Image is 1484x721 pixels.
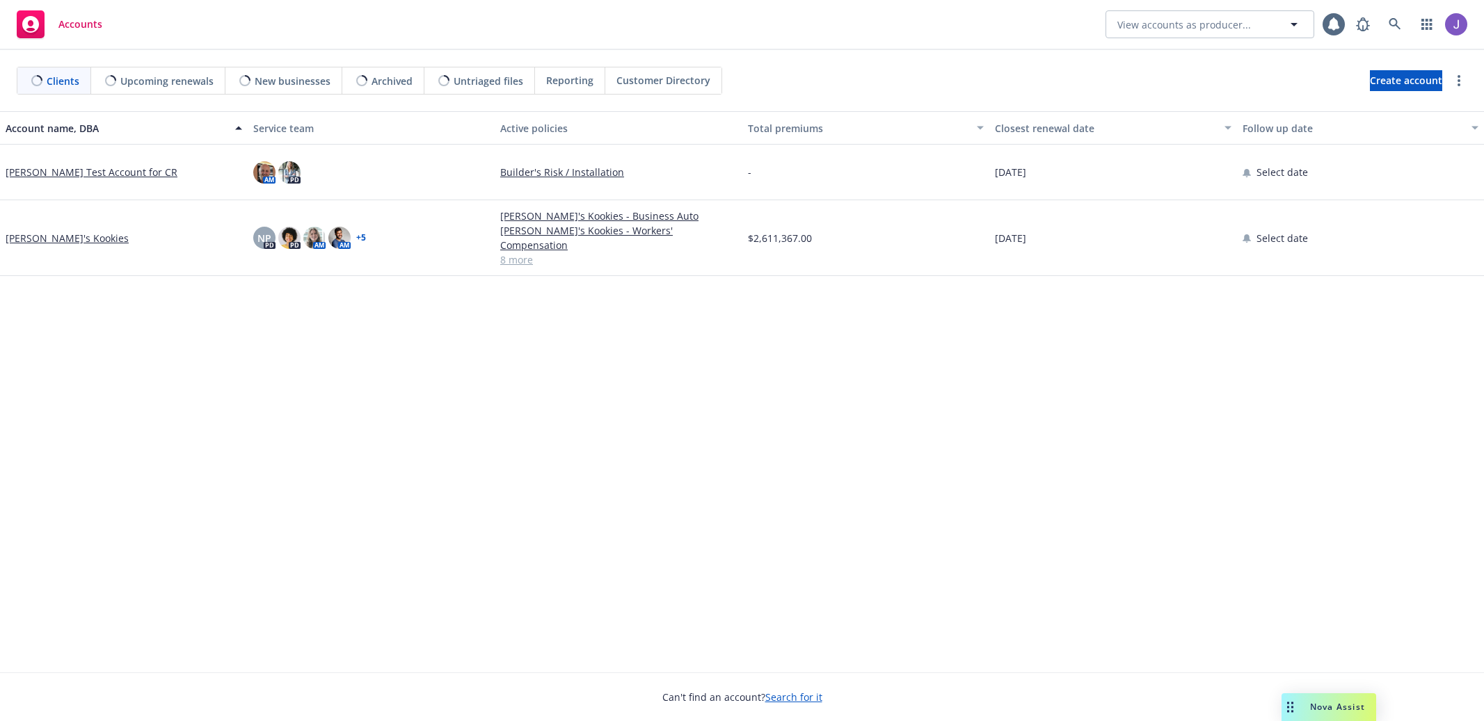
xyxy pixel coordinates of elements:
a: Search [1381,10,1409,38]
div: Total premiums [748,121,969,136]
img: photo [303,227,326,249]
span: Customer Directory [616,73,710,88]
img: photo [278,161,301,184]
span: Untriaged files [454,74,523,88]
a: [PERSON_NAME]'s Kookies - Business Auto [500,209,737,223]
span: New businesses [255,74,330,88]
span: Select date [1256,165,1308,179]
a: [PERSON_NAME] Test Account for CR [6,165,177,179]
span: [DATE] [995,231,1026,245]
button: Active policies [495,111,742,145]
a: Switch app [1413,10,1441,38]
span: Nova Assist [1310,701,1365,713]
span: Clients [47,74,79,88]
a: Accounts [11,5,108,44]
div: Follow up date [1243,121,1464,136]
a: + 5 [356,234,366,242]
span: $2,611,367.00 [748,231,812,245]
span: [DATE] [995,165,1026,179]
div: Closest renewal date [995,121,1216,136]
img: photo [278,227,301,249]
span: Upcoming renewals [120,74,214,88]
a: Report a Bug [1349,10,1377,38]
button: Nova Assist [1282,693,1376,721]
span: Archived [372,74,413,88]
span: - [748,165,751,179]
a: 8 more [500,252,737,267]
div: Service team [253,121,490,136]
div: Active policies [500,121,737,136]
span: Select date [1256,231,1308,245]
button: View accounts as producer... [1106,10,1314,38]
div: Account name, DBA [6,121,227,136]
span: Can't find an account? [662,690,822,704]
button: Closest renewal date [989,111,1237,145]
img: photo [253,161,276,184]
a: [PERSON_NAME]'s Kookies - Workers' Compensation [500,223,737,252]
span: Create account [1370,67,1442,94]
a: Create account [1370,70,1442,91]
a: more [1451,72,1467,89]
a: Builder's Risk / Installation [500,165,737,179]
button: Total premiums [742,111,990,145]
div: Drag to move [1282,693,1299,721]
a: Search for it [765,690,822,704]
button: Service team [248,111,495,145]
span: Accounts [58,19,102,30]
span: Reporting [546,73,593,88]
img: photo [328,227,351,249]
img: photo [1445,13,1467,35]
a: [PERSON_NAME]'s Kookies [6,231,129,245]
span: NP [257,231,271,245]
span: View accounts as producer... [1117,17,1251,32]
